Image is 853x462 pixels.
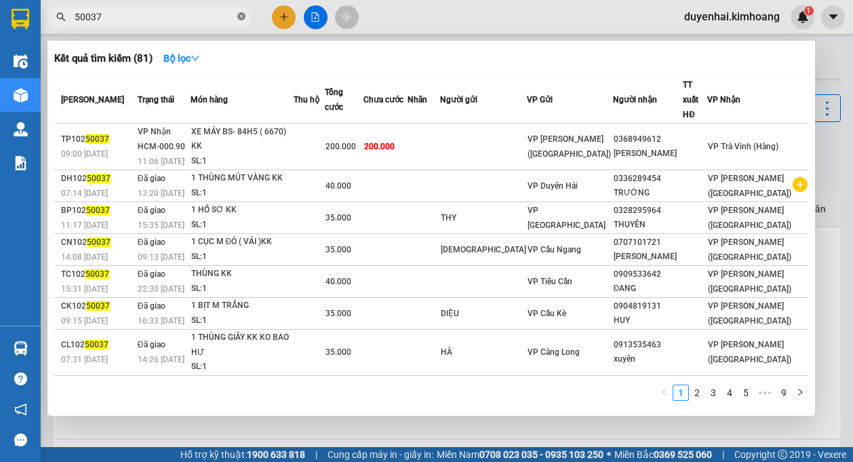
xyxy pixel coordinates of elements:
span: Nhãn [408,95,427,104]
span: KO BAO HƯ [35,75,94,88]
span: Đã giao [138,237,165,247]
div: 0913535463 [614,338,683,352]
h3: Kết quả tìm kiếm ( 81 ) [54,52,153,66]
li: Previous Page [656,385,673,401]
span: 0987971179 - [5,60,155,73]
span: Đã giao [138,206,165,215]
span: 35.000 [325,245,351,254]
span: ••• [754,385,776,401]
span: 50037 [85,340,108,349]
span: 200.000 [364,142,395,151]
span: 07:31 [DATE] [61,355,108,364]
span: notification [14,403,27,416]
div: THUYÊN [614,218,683,232]
span: VP Cầu Ngang [528,245,581,254]
span: 200.000 [325,142,356,151]
img: logo-vxr [12,9,29,29]
span: 35.000 [325,347,351,357]
button: Bộ lọcdown [153,47,211,69]
span: VP Cầu Kè [528,309,566,318]
span: 09:13 [DATE] [138,252,184,262]
span: VP [PERSON_NAME] ([GEOGRAPHIC_DATA]) [708,206,791,230]
span: close-circle [237,11,245,24]
div: 1 THÙNG MÚT VÀNG KK [191,171,293,186]
div: ĐANG [614,282,683,296]
span: VP [PERSON_NAME] ([GEOGRAPHIC_DATA]) [528,134,611,159]
div: [DEMOGRAPHIC_DATA] [441,243,526,257]
span: VP Duyên Hải [528,181,578,191]
span: Đã giao [138,301,165,311]
div: SL: 1 [191,313,293,328]
span: 22:30 [DATE] [138,284,184,294]
span: VP [PERSON_NAME] ([GEOGRAPHIC_DATA]) [708,301,791,326]
div: THÙNG KK [191,267,293,282]
div: 1 BỊT M TRẮNG [191,299,293,313]
li: 2 [689,385,705,401]
span: Tổng cước [325,88,343,112]
img: warehouse-icon [14,122,28,136]
div: DIỆU [441,307,526,321]
span: [PERSON_NAME] [73,60,155,73]
span: 35.000 [325,213,351,223]
li: 1 [673,385,689,401]
div: HUY [614,313,683,328]
div: CN102 [61,235,134,250]
span: VP Tiểu Cần [528,277,572,286]
span: 40.000 [60,94,101,109]
span: Cước rồi: [4,94,57,109]
span: 07:14 [DATE] [61,189,108,198]
strong: BIÊN NHẬN GỬI HÀNG [45,7,157,20]
span: 50037 [85,269,109,279]
li: Next 5 Pages [754,385,776,401]
span: Người gửi [440,95,477,104]
div: [PERSON_NAME] [614,147,683,161]
span: 13:20 [DATE] [138,189,184,198]
span: VP Càng Long [528,347,580,357]
li: Next Page [792,385,808,401]
a: 4 [722,385,737,400]
span: right [796,388,804,396]
img: warehouse-icon [14,88,28,102]
span: left [660,388,669,396]
li: 5 [738,385,754,401]
div: 1 CỤC M ĐỎ ( VẢI )KK [191,235,293,250]
span: TT xuất HĐ [683,80,698,119]
div: SL: 1 [191,282,293,296]
span: 11:17 [DATE] [61,220,108,230]
div: 1 HỒ SƠ KK [191,203,293,218]
span: 16:33 [DATE] [138,316,184,326]
span: 09:00 [DATE] [61,149,108,159]
span: 15:31 [DATE] [61,284,108,294]
div: TRƯỜNG [614,186,683,200]
span: question-circle [14,372,27,385]
div: THY [441,211,526,225]
span: VP Nhận HCM-000.90 [138,127,185,151]
span: close-circle [237,12,245,20]
div: TC102 [61,267,134,282]
span: 40.000 [325,181,351,191]
span: VP [GEOGRAPHIC_DATA] [528,206,606,230]
div: SL: 1 [191,360,293,374]
a: 5 [738,385,753,400]
div: 0707101721 [614,235,683,250]
a: 3 [706,385,721,400]
span: Chưa cước [363,95,403,104]
span: 11:06 [DATE] [138,157,184,166]
div: [PERSON_NAME] [614,250,683,264]
div: HÀ [441,345,526,360]
span: VP Gửi [527,95,553,104]
span: [PERSON_NAME] [61,95,124,104]
span: message [14,434,27,446]
div: DH102 [61,172,134,186]
div: 0328295964 [614,204,683,218]
span: plus-circle [793,177,808,192]
span: 50037 [85,134,109,144]
span: 14:08 [DATE] [61,252,108,262]
div: SL: 1 [191,186,293,201]
div: CL102 [61,338,134,352]
span: VP [PERSON_NAME] ([GEOGRAPHIC_DATA]) [708,269,791,294]
div: SL: 1 [191,250,293,265]
span: 35.000 [325,309,351,318]
button: right [792,385,808,401]
span: GIAO: [5,75,94,88]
